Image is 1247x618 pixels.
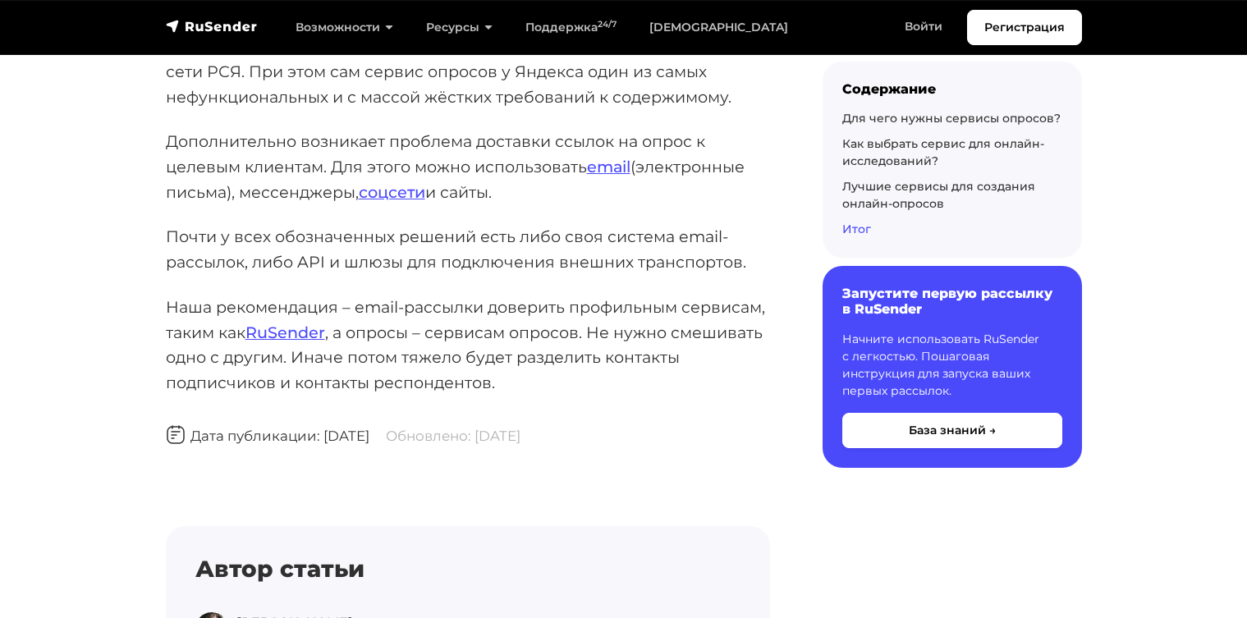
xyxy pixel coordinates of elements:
p: Почти у всех обозначенных решений есть либо своя система email-рассылок, либо API и шлюзы для под... [166,224,770,274]
a: RuSender [245,323,325,342]
a: [DEMOGRAPHIC_DATA] [633,11,805,44]
a: соцсети [359,182,425,202]
p: Начните использовать RuSender с легкостью. Пошаговая инструкция для запуска ваших первых рассылок. [842,331,1062,400]
a: Итог [842,222,871,236]
a: Лучшие сервисы для создания онлайн-опросов [842,179,1035,211]
a: Регистрация [967,10,1082,45]
a: Как выбрать сервис для онлайн-исследований? [842,136,1044,168]
img: RuSender [166,18,258,34]
a: Ресурсы [410,11,509,44]
a: Поддержка24/7 [509,11,633,44]
span: Обновлено: [DATE] [386,428,520,444]
a: Запустите первую рассылку в RuSender Начните использовать RuSender с легкостью. Пошаговая инструк... [823,266,1082,467]
p: Дополнительно возникает проблема доставки ссылок на опрос к целевым клиентам. Для этого можно исп... [166,129,770,204]
img: Дата публикации [166,425,186,445]
sup: 24/7 [598,19,617,30]
a: Для чего нужны сервисы опросов? [842,111,1061,126]
span: Дата публикации: [DATE] [166,428,369,444]
h4: Автор статьи [195,556,740,584]
button: База знаний → [842,413,1062,448]
a: Войти [888,10,959,43]
a: Возможности [279,11,410,44]
p: [PERSON_NAME] всех пошёл Яндекс, у которого в распоряжении своя многомиллионная аудитория – все т... [166,8,770,109]
a: email [587,157,630,176]
p: Наша рекомендация – email-рассылки доверить профильным сервисам, таким как , а опросы – сервисам ... [166,295,770,396]
div: Содержание [842,81,1062,97]
h6: Запустите первую рассылку в RuSender [842,286,1062,317]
